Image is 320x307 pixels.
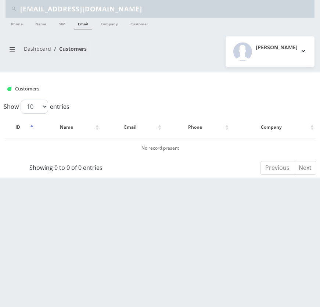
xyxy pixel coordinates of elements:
td: No record present [4,139,316,157]
th: Email: activate to sort column ascending [101,117,163,138]
a: Name [32,18,50,29]
a: Dashboard [24,45,51,52]
div: Showing 0 to 0 of 0 entries [4,160,129,172]
h1: Customers [7,86,260,92]
a: Email [74,18,92,29]
a: Phone [7,18,26,29]
label: Show entries [4,100,69,114]
a: Company [97,18,122,29]
nav: breadcrumb [6,41,155,62]
li: Customers [51,45,87,53]
th: Phone: activate to sort column ascending [164,117,230,138]
h2: [PERSON_NAME] [256,44,298,51]
th: Name: activate to sort column ascending [36,117,101,138]
th: Company: activate to sort column ascending [231,117,316,138]
button: [PERSON_NAME] [226,36,314,67]
input: Search Teltik [20,2,313,16]
a: Customer [127,18,152,29]
a: Previous [260,161,294,175]
a: SIM [55,18,69,29]
th: ID: activate to sort column descending [4,117,35,138]
select: Showentries [21,100,48,114]
a: Next [294,161,316,175]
